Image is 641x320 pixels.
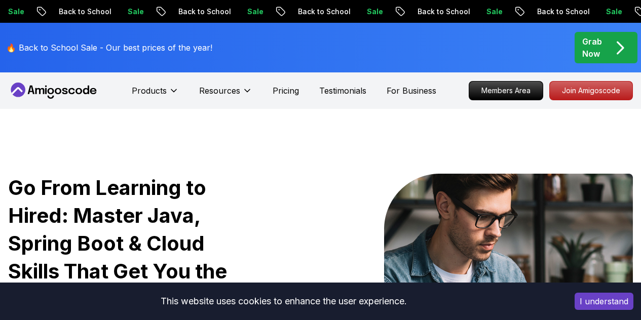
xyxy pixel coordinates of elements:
[549,81,633,100] a: Join Amigoscode
[120,7,152,17] p: Sale
[529,7,598,17] p: Back to School
[8,174,259,313] h1: Go From Learning to Hired: Master Java, Spring Boot & Cloud Skills That Get You the
[51,7,120,17] p: Back to School
[6,42,212,54] p: 🔥 Back to School Sale - Our best prices of the year!
[550,82,632,100] p: Join Amigoscode
[359,7,391,17] p: Sale
[170,7,239,17] p: Back to School
[469,82,543,100] p: Members Area
[575,293,633,310] button: Accept cookies
[409,7,478,17] p: Back to School
[582,35,602,60] p: Grab Now
[319,85,366,97] a: Testimonials
[199,85,240,97] p: Resources
[469,81,543,100] a: Members Area
[132,85,167,97] p: Products
[8,290,559,312] div: This website uses cookies to enhance the user experience.
[387,85,436,97] a: For Business
[132,85,179,105] button: Products
[273,85,299,97] a: Pricing
[478,7,511,17] p: Sale
[290,7,359,17] p: Back to School
[199,85,252,105] button: Resources
[239,7,272,17] p: Sale
[598,7,630,17] p: Sale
